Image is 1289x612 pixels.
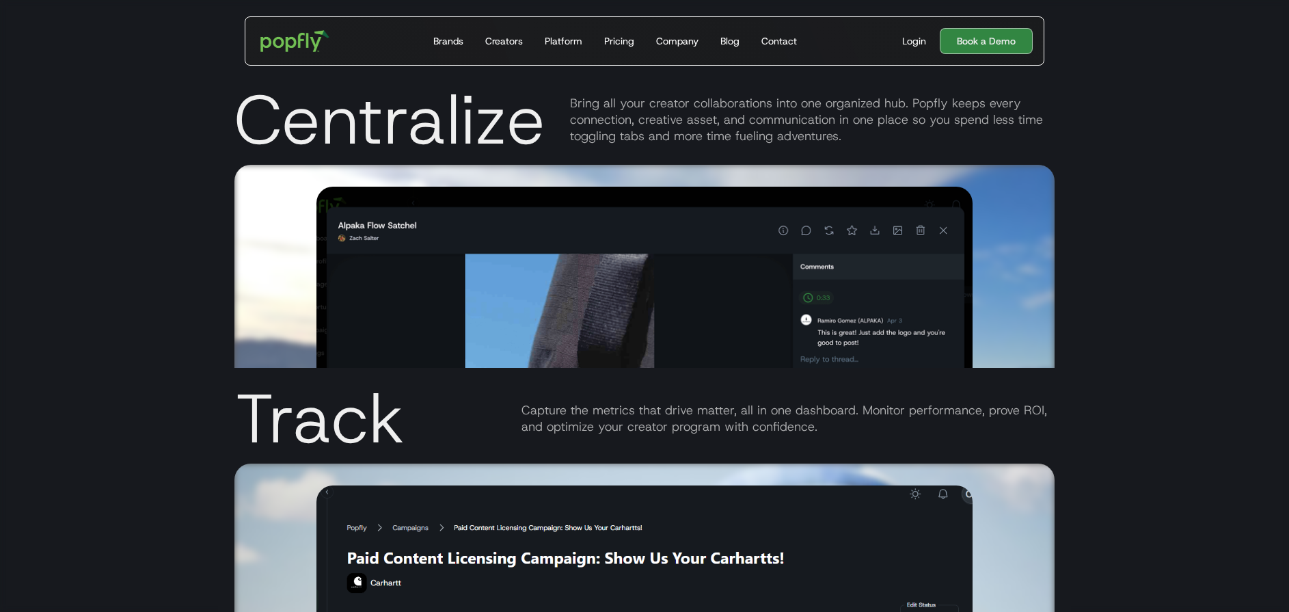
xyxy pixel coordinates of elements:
[521,402,1055,435] div: Capture the metrics that drive matter, all in one dashboard. Monitor performance, prove ROI, and ...
[480,17,528,65] a: Creators
[234,85,545,153] div: Centralize
[761,34,797,48] div: Contact
[570,94,1055,144] div: Bring all your creator collaborations into one organized hub. Popfly keeps every connection, crea...
[539,17,588,65] a: Platform
[234,384,405,453] div: Track
[485,34,523,48] div: Creators
[715,17,745,65] a: Blog
[720,34,740,48] div: Blog
[604,34,634,48] div: Pricing
[902,34,926,48] div: Login
[940,28,1033,54] a: Book a Demo
[433,34,463,48] div: Brands
[251,21,339,62] a: home
[897,34,932,48] a: Login
[545,34,582,48] div: Platform
[428,17,469,65] a: Brands
[756,17,802,65] a: Contact
[656,34,698,48] div: Company
[651,17,704,65] a: Company
[599,17,640,65] a: Pricing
